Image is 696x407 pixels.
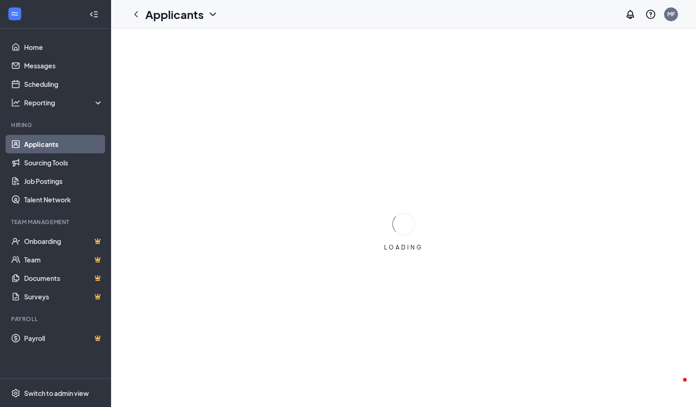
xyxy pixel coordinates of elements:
svg: WorkstreamLogo [10,9,19,18]
div: Reporting [24,98,104,107]
a: Applicants [24,135,103,153]
a: Sourcing Tools [24,153,103,172]
svg: Analysis [11,98,20,107]
a: TeamCrown [24,250,103,269]
a: Job Postings [24,172,103,190]
a: Talent Network [24,190,103,209]
a: DocumentsCrown [24,269,103,287]
svg: ChevronDown [207,9,218,20]
div: Switch to admin view [24,389,89,398]
svg: Settings [11,389,20,398]
svg: Notifications [625,9,636,20]
h1: Applicants [145,6,204,22]
a: Messages [24,56,103,75]
svg: QuestionInfo [645,9,656,20]
a: Home [24,38,103,56]
a: Scheduling [24,75,103,93]
svg: ChevronLeft [130,9,142,20]
a: OnboardingCrown [24,232,103,250]
svg: Collapse [89,10,99,19]
a: PayrollCrown [24,329,103,347]
div: MF [667,10,675,18]
a: SurveysCrown [24,287,103,306]
div: Hiring [11,121,101,129]
iframe: Intercom live chat [665,376,687,398]
div: Payroll [11,315,101,323]
div: LOADING [380,243,427,251]
div: Team Management [11,218,101,226]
